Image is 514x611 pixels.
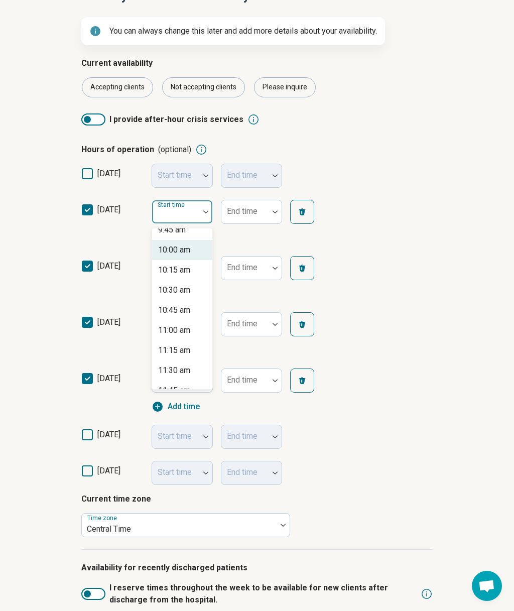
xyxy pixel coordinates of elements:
[158,344,190,356] div: 11:15 am
[97,317,120,327] span: [DATE]
[82,77,153,97] div: Accepting clients
[97,261,120,271] span: [DATE]
[162,77,245,97] div: Not accepting clients
[158,201,187,208] label: Start time
[97,466,120,475] span: [DATE]
[97,205,120,214] span: [DATE]
[227,319,258,328] label: End time
[158,144,191,156] span: (optional)
[109,25,377,37] p: You can always change this later and add more details about your availability.
[97,169,120,178] span: [DATE]
[472,571,502,601] div: Open chat
[227,263,258,272] label: End time
[152,401,200,413] button: Add time
[158,324,190,336] div: 11:00 am
[81,144,191,156] p: Hours of operation
[158,264,190,276] div: 10:15 am
[109,113,243,126] span: I provide after-hour crisis services
[97,374,120,383] span: [DATE]
[158,364,190,377] div: 11:30 am
[227,206,258,216] label: End time
[87,515,119,522] label: Time zone
[158,244,190,256] div: 10:00 am
[254,77,316,97] div: Please inquire
[227,375,258,385] label: End time
[97,430,120,439] span: [DATE]
[158,304,190,316] div: 10:45 am
[109,582,417,606] span: I reserve times throughout the week to be available for new clients after discharge from the hosp...
[158,224,186,236] div: 9:45 am
[168,401,200,413] span: Add time
[81,57,433,69] p: Current availability
[158,284,190,296] div: 10:30 am
[81,493,433,505] p: Current time zone
[81,562,433,574] p: Availability for recently discharged patients
[158,385,190,397] div: 11:45 am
